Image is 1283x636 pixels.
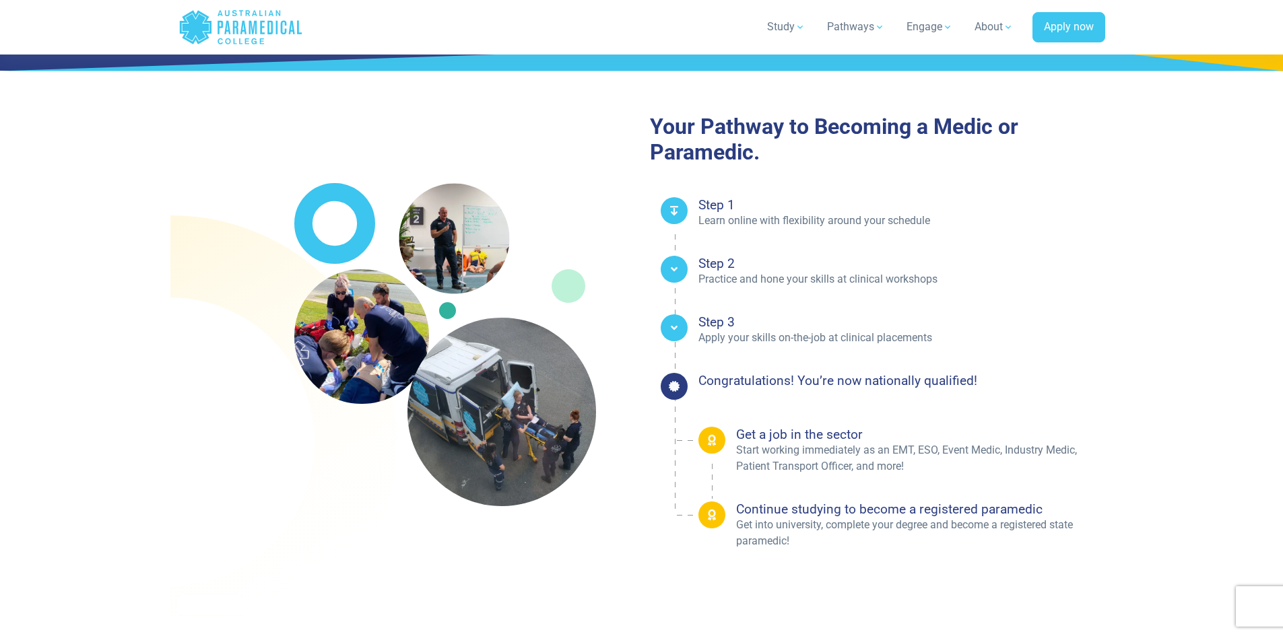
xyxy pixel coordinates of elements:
p: Start working immediately as an EMT, ESO, Event Medic, Industry Medic, Patient Transport Officer,... [736,442,1105,474]
h4: Get a job in the sector [736,427,1105,442]
h2: Your Pathway to Becoming a Medic or Paramedic. [650,114,1105,166]
h4: Step 3 [698,314,1105,330]
h4: Congratulations! You’re now nationally qualified! [698,373,1105,388]
h4: Step 2 [698,256,1105,271]
p: Get into university, complete your degree and become a registered state paramedic! [736,517,1105,549]
h4: Step 1 [698,197,1105,213]
p: Practice and hone your skills at clinical workshops [698,271,1105,287]
p: Learn online with flexibility around your schedule [698,213,1105,229]
h4: Continue studying to become a registered paramedic [736,501,1105,517]
p: Apply your skills on-the-job at clinical placements [698,330,1105,346]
